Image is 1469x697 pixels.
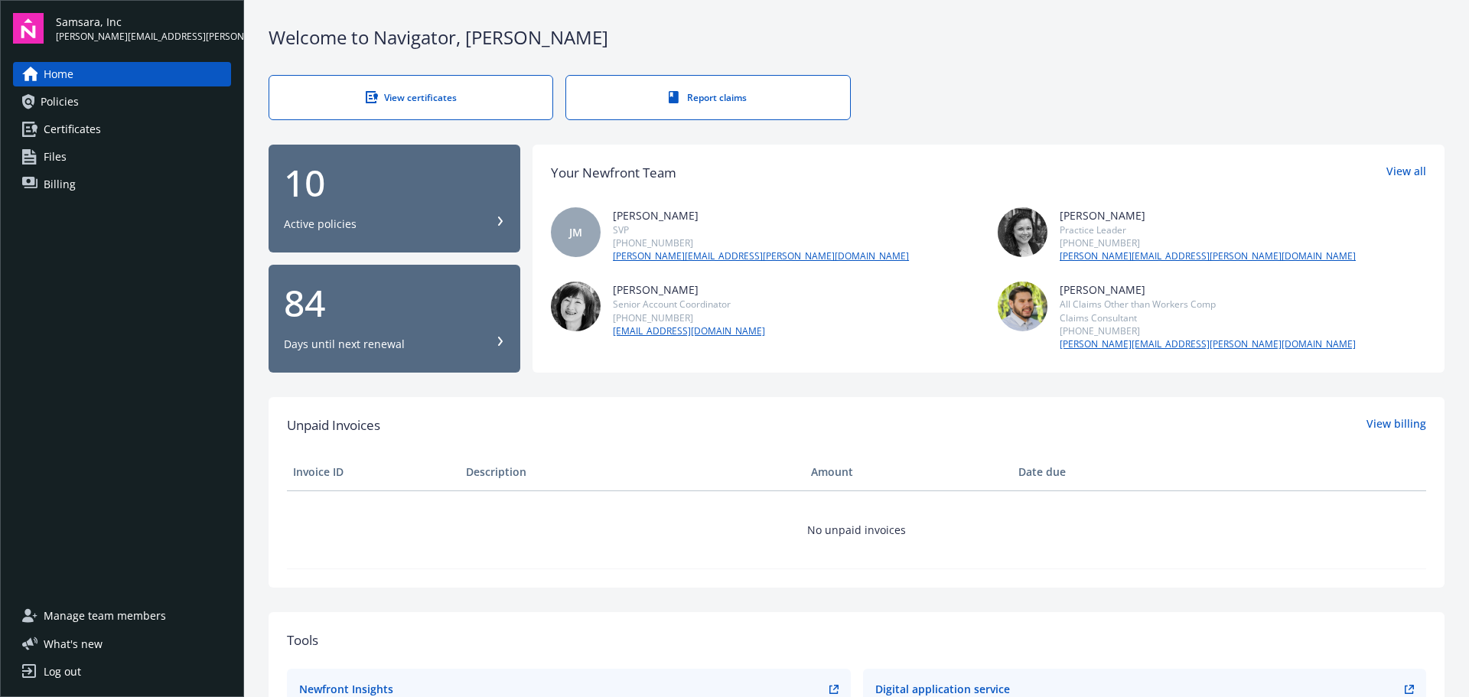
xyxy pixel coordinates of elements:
[56,30,231,44] span: [PERSON_NAME][EMAIL_ADDRESS][PERSON_NAME][DOMAIN_NAME]
[460,454,805,490] th: Description
[1012,454,1185,490] th: Date due
[875,681,1010,697] div: Digital application service
[13,13,44,44] img: navigator-logo.svg
[613,311,765,324] div: [PHONE_NUMBER]
[300,91,522,104] div: View certificates
[1060,324,1356,337] div: [PHONE_NUMBER]
[284,337,405,352] div: Days until next renewal
[44,660,81,684] div: Log out
[13,90,231,114] a: Policies
[44,62,73,86] span: Home
[284,285,505,321] div: 84
[1060,249,1356,263] a: [PERSON_NAME][EMAIL_ADDRESS][PERSON_NAME][DOMAIN_NAME]
[1386,163,1426,183] a: View all
[44,172,76,197] span: Billing
[613,236,909,249] div: [PHONE_NUMBER]
[56,13,231,44] button: Samsara, Inc[PERSON_NAME][EMAIL_ADDRESS][PERSON_NAME][DOMAIN_NAME]
[13,172,231,197] a: Billing
[1060,236,1356,249] div: [PHONE_NUMBER]
[284,164,505,201] div: 10
[1060,337,1356,351] a: [PERSON_NAME][EMAIL_ADDRESS][PERSON_NAME][DOMAIN_NAME]
[269,75,553,120] a: View certificates
[613,298,765,311] div: Senior Account Coordinator
[44,117,101,142] span: Certificates
[1060,298,1356,311] div: All Claims Other than Workers Comp
[551,163,676,183] div: Your Newfront Team
[565,75,850,120] a: Report claims
[13,62,231,86] a: Home
[287,415,380,435] span: Unpaid Invoices
[13,117,231,142] a: Certificates
[1060,207,1356,223] div: [PERSON_NAME]
[805,454,1012,490] th: Amount
[1366,415,1426,435] a: View billing
[597,91,819,104] div: Report claims
[13,604,231,628] a: Manage team members
[998,207,1047,257] img: photo
[613,282,765,298] div: [PERSON_NAME]
[998,282,1047,331] img: photo
[1060,282,1356,298] div: [PERSON_NAME]
[284,217,357,232] div: Active policies
[287,630,1426,650] div: Tools
[1060,223,1356,236] div: Practice Leader
[13,145,231,169] a: Files
[41,90,79,114] span: Policies
[1060,311,1356,324] div: Claims Consultant
[613,207,909,223] div: [PERSON_NAME]
[287,490,1426,568] td: No unpaid invoices
[56,14,231,30] span: Samsara, Inc
[13,636,127,652] button: What's new
[44,145,67,169] span: Files
[613,249,909,263] a: [PERSON_NAME][EMAIL_ADDRESS][PERSON_NAME][DOMAIN_NAME]
[287,454,460,490] th: Invoice ID
[551,282,601,331] img: photo
[613,223,909,236] div: SVP
[269,145,520,252] button: 10Active policies
[269,265,520,373] button: 84Days until next renewal
[569,224,582,240] span: JM
[613,324,765,338] a: [EMAIL_ADDRESS][DOMAIN_NAME]
[44,604,166,628] span: Manage team members
[44,636,103,652] span: What ' s new
[269,24,1445,50] div: Welcome to Navigator , [PERSON_NAME]
[299,681,393,697] div: Newfront Insights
